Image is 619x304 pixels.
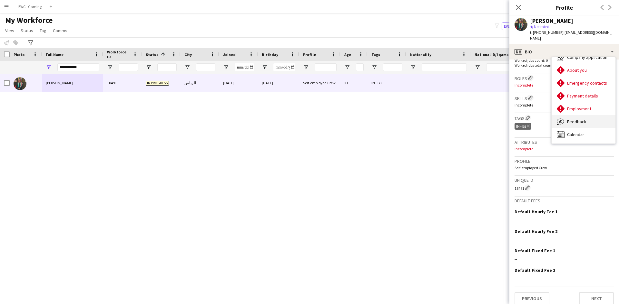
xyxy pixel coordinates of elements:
input: Tags Filter Input [383,63,402,71]
span: Workforce ID [107,50,130,59]
span: Calendar [567,132,584,137]
span: Status [146,52,158,57]
button: Open Filter Menu [303,64,309,70]
input: Nationality Filter Input [422,63,467,71]
div: الرياض [181,74,219,92]
p: Self-employed Crew [515,165,614,170]
div: Bio [509,44,619,60]
div: [DATE] [258,74,299,92]
p: Worked jobs total count: 0 [515,63,614,68]
span: Not rated [534,24,549,29]
span: Feedback [567,119,586,124]
span: Payment details [567,93,598,99]
div: Employment [552,102,615,115]
span: Comms [53,28,67,33]
div: Emergency contacts [552,77,615,89]
app-action-btn: Advanced filters [27,39,34,47]
span: Full Name [46,52,64,57]
div: 21 [340,74,368,92]
h3: Attributes [515,139,614,145]
input: Workforce ID Filter Input [119,63,138,71]
div: Self-employed Crew [299,74,340,92]
p: Incomplete [515,103,614,107]
span: Nationality [410,52,431,57]
span: City [184,52,192,57]
button: Everyone8,179 [502,23,534,30]
div: -- [515,237,614,243]
span: Company application [567,54,607,60]
div: -- [515,256,614,262]
h3: Tags [515,115,614,121]
div: IN - B3 [515,123,531,130]
button: Open Filter Menu [107,64,113,70]
div: [PERSON_NAME] [530,18,573,24]
span: My Workforce [5,15,53,25]
a: Comms [50,26,70,35]
span: Age [344,52,351,57]
div: Calendar [552,128,615,141]
a: Tag [37,26,49,35]
img: Osama Albaz [14,77,26,90]
span: National ID/ Iqama number [475,52,523,57]
h3: Default fees [515,198,614,204]
input: Birthday Filter Input [273,63,295,71]
a: View [3,26,17,35]
span: Joined [223,52,236,57]
span: | [EMAIL_ADDRESS][DOMAIN_NAME] [530,30,612,41]
button: Open Filter Menu [146,64,152,70]
div: Feedback [552,115,615,128]
span: t. [PHONE_NUMBER] [530,30,564,35]
button: Open Filter Menu [371,64,377,70]
input: Status Filter Input [157,63,177,71]
span: Tag [40,28,46,33]
h3: Profile [509,3,619,12]
input: National ID/ Iqama number Filter Input [486,63,531,71]
input: Profile Filter Input [315,63,337,71]
button: Open Filter Menu [46,64,52,70]
span: Tags [371,52,380,57]
a: Status [18,26,36,35]
span: Profile [303,52,316,57]
h3: Roles [515,75,614,81]
h3: Default Fixed Fee 1 [515,248,555,253]
h3: Profile [515,158,614,164]
h3: Default Hourly Fee 1 [515,209,557,215]
h3: Skills [515,95,614,101]
p: Incomplete [515,83,614,88]
h3: Default Fixed Fee 2 [515,267,555,273]
button: Open Filter Menu [262,64,268,70]
button: Open Filter Menu [344,64,350,70]
div: 18491 [515,184,614,191]
span: In progress [146,81,169,86]
span: About you [567,67,587,73]
span: Photo [14,52,25,57]
h3: Default Hourly Fee 2 [515,228,557,234]
button: EWC - Gaming [13,0,47,13]
span: Birthday [262,52,278,57]
input: City Filter Input [196,63,215,71]
div: Company application [552,51,615,64]
span: View [5,28,14,33]
p: Incomplete [515,146,614,151]
input: Full Name Filter Input [57,63,99,71]
div: IN - B3 [368,74,406,92]
span: Emergency contacts [567,80,607,86]
div: Payment details [552,89,615,102]
div: -- [515,217,614,223]
p: Worked jobs count: 0 [515,58,614,63]
button: Open Filter Menu [223,64,229,70]
span: [PERSON_NAME] [46,80,73,85]
input: Joined Filter Input [235,63,254,71]
div: 18491 [103,74,142,92]
div: About you [552,64,615,77]
input: Age Filter Input [356,63,364,71]
span: Status [21,28,33,33]
div: -- [515,276,614,281]
button: Open Filter Menu [410,64,416,70]
span: Employment [567,106,591,112]
h3: Unique ID [515,177,614,183]
button: Open Filter Menu [184,64,190,70]
button: Open Filter Menu [475,64,480,70]
div: [DATE] [219,74,258,92]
